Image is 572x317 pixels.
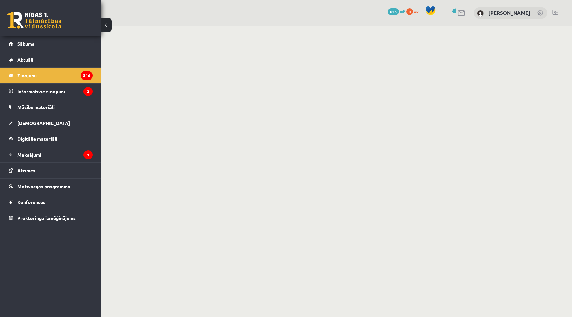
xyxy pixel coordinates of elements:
a: Digitālie materiāli [9,131,93,147]
a: 1809 mP [388,8,405,14]
a: Informatīvie ziņojumi2 [9,84,93,99]
span: Atzīmes [17,167,35,173]
i: 2 [83,87,93,96]
span: Digitālie materiāli [17,136,57,142]
span: Proktoringa izmēģinājums [17,215,76,221]
span: [DEMOGRAPHIC_DATA] [17,120,70,126]
span: Mācību materiāli [17,104,55,110]
a: Atzīmes [9,163,93,178]
span: Motivācijas programma [17,183,70,189]
a: Ziņojumi316 [9,68,93,83]
a: Proktoringa izmēģinājums [9,210,93,226]
a: 0 xp [406,8,422,14]
span: mP [400,8,405,14]
img: Feliks Vladimirovs [477,10,484,17]
span: 0 [406,8,413,15]
span: Sākums [17,41,34,47]
span: 1809 [388,8,399,15]
a: Rīgas 1. Tālmācības vidusskola [7,12,61,29]
i: 1 [83,150,93,159]
span: Konferences [17,199,45,205]
a: Mācību materiāli [9,99,93,115]
a: Konferences [9,194,93,210]
a: Motivācijas programma [9,179,93,194]
span: Aktuāli [17,57,33,63]
a: [PERSON_NAME] [488,9,530,16]
a: Maksājumi1 [9,147,93,162]
span: xp [414,8,418,14]
a: Sākums [9,36,93,52]
legend: Maksājumi [17,147,93,162]
i: 316 [81,71,93,80]
a: [DEMOGRAPHIC_DATA] [9,115,93,131]
legend: Informatīvie ziņojumi [17,84,93,99]
a: Aktuāli [9,52,93,67]
legend: Ziņojumi [17,68,93,83]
